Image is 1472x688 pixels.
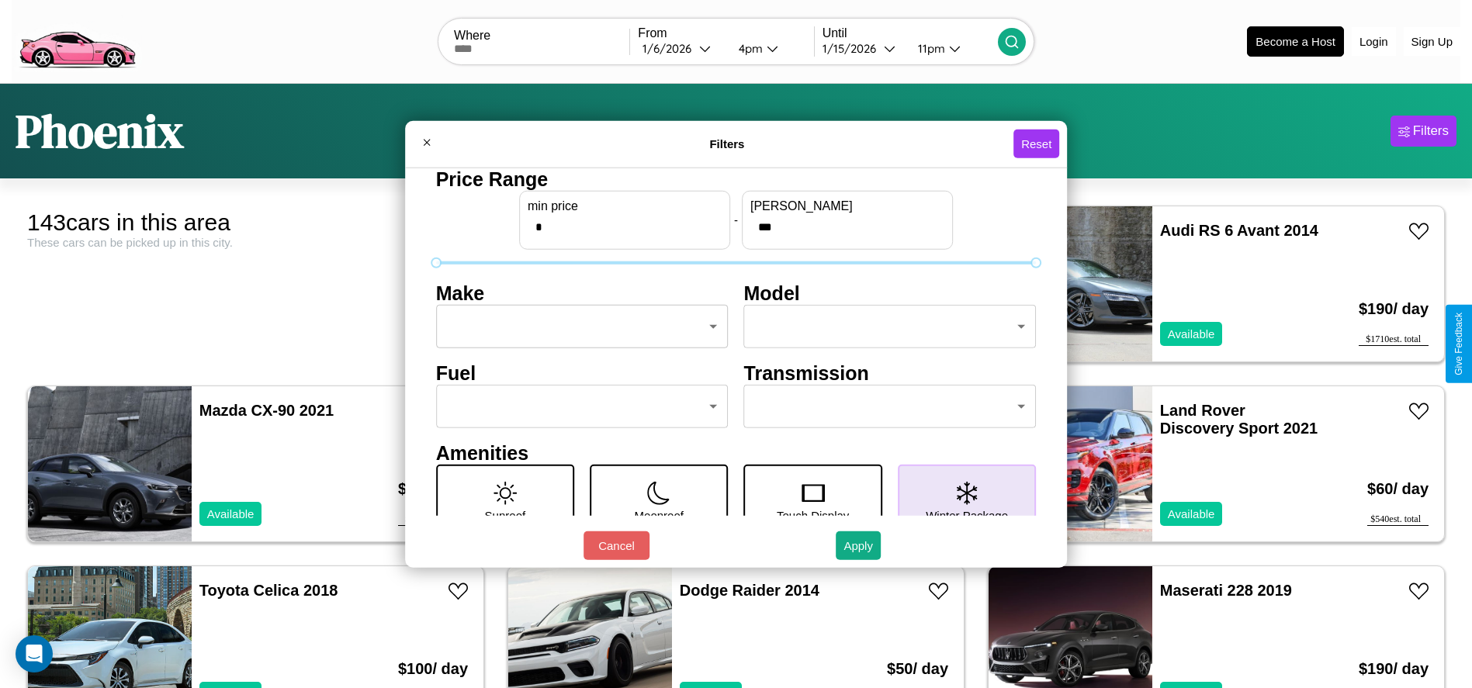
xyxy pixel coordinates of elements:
label: min price [528,199,722,213]
h4: Price Range [436,168,1037,190]
p: Touch Display [777,504,849,525]
div: 1 / 6 / 2026 [642,41,699,56]
div: Open Intercom Messenger [16,635,53,672]
div: $ 540 est. total [1367,513,1429,526]
div: $ 1710 est. total [1359,334,1429,346]
a: Audi RS 6 Avant 2014 [1160,222,1318,239]
button: Sign Up [1404,27,1460,56]
p: Available [207,503,255,524]
a: Mazda CX-90 2021 [199,402,334,419]
h4: Model [744,282,1037,304]
label: [PERSON_NAME] [750,199,944,213]
h3: $ 190 / day [1359,285,1429,334]
div: Filters [1413,123,1449,139]
button: 11pm [906,40,998,57]
label: Until [823,26,998,40]
img: logo [12,8,142,72]
button: Cancel [584,531,649,560]
div: 11pm [910,41,949,56]
p: Moonroof [635,504,684,525]
h1: Phoenix [16,99,184,163]
div: $ 1710 est. total [398,513,468,526]
h4: Make [436,282,729,304]
p: Sunroof [485,504,526,525]
a: Maserati 228 2019 [1160,582,1292,599]
p: - [734,209,738,230]
a: Land Rover Discovery Sport 2021 [1160,402,1318,437]
h3: $ 60 / day [1367,465,1429,513]
h4: Transmission [744,361,1037,384]
a: Dodge Raider 2014 [680,582,819,599]
label: From [638,26,813,40]
p: Available [1168,503,1215,524]
h3: $ 190 / day [398,465,468,513]
button: Become a Host [1247,26,1344,57]
div: 4pm [731,41,767,56]
h4: Filters [441,137,1013,150]
p: Available [1168,323,1215,344]
h4: Amenities [436,441,1037,464]
h4: Fuel [436,361,729,384]
a: Toyota Celica 2018 [199,582,338,599]
button: 4pm [726,40,814,57]
div: Give Feedback [1453,313,1464,375]
div: 1 / 15 / 2026 [823,41,884,56]
button: Login [1352,27,1396,56]
label: Where [454,29,629,43]
button: 1/6/2026 [638,40,726,57]
button: Reset [1013,130,1059,158]
div: 143 cars in this area [27,209,484,236]
p: Winter Package [926,504,1008,525]
button: Apply [836,531,881,560]
div: These cars can be picked up in this city. [27,236,484,249]
button: Filters [1391,116,1456,147]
